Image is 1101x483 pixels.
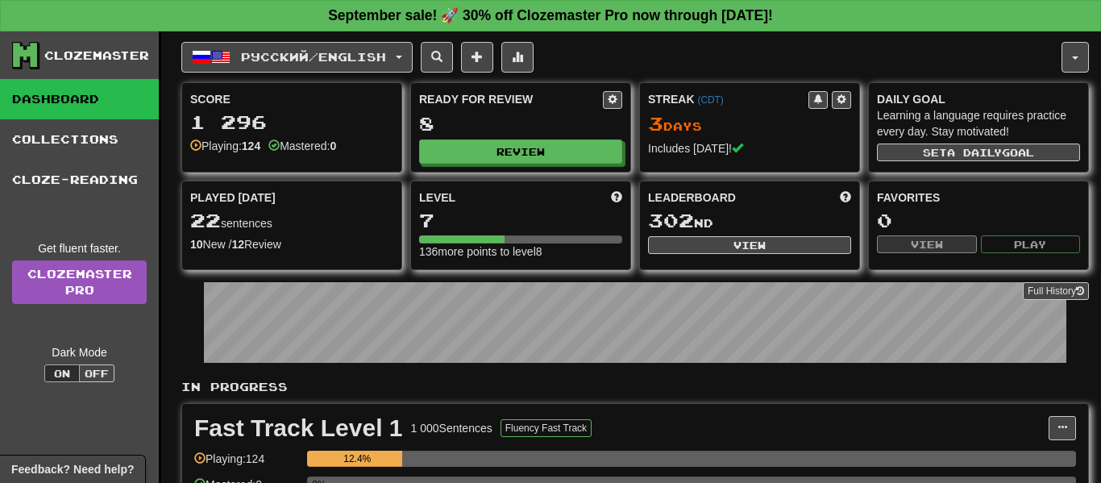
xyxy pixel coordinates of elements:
a: ClozemasterPro [12,260,147,304]
div: Playing: [190,138,260,154]
button: Off [79,364,114,382]
div: Favorites [877,189,1080,206]
span: 22 [190,209,221,231]
div: Clozemaster [44,48,149,64]
div: 136 more points to level 8 [419,244,622,260]
div: Streak [648,91,808,107]
a: (CDT) [697,94,723,106]
span: Level [419,189,455,206]
button: On [44,364,80,382]
div: 1 000 Sentences [411,420,492,436]
strong: 10 [190,238,203,251]
span: Русский / English [241,50,386,64]
span: 302 [648,209,694,231]
div: 12.4% [312,451,402,467]
span: Open feedback widget [11,461,134,477]
span: a daily [947,147,1002,158]
div: Score [190,91,393,107]
div: 7 [419,210,622,231]
strong: 12 [231,238,244,251]
button: View [877,235,977,253]
div: 1 296 [190,112,393,132]
span: Score more points to level up [611,189,622,206]
button: Review [419,139,622,164]
p: In Progress [181,379,1089,395]
div: Ready for Review [419,91,603,107]
span: Played [DATE] [190,189,276,206]
span: Leaderboard [648,189,736,206]
div: Day s [648,114,851,135]
strong: 124 [242,139,260,152]
button: Play [981,235,1081,253]
button: Full History [1023,282,1089,300]
div: Get fluent faster. [12,240,147,256]
div: sentences [190,210,393,231]
div: Dark Mode [12,344,147,360]
div: Playing: 124 [194,451,299,477]
span: 3 [648,112,663,135]
button: Search sentences [421,42,453,73]
button: Fluency Fast Track [501,419,592,437]
div: Fast Track Level 1 [194,416,403,440]
div: Mastered: [268,138,336,154]
div: 0 [877,210,1080,231]
div: Daily Goal [877,91,1080,107]
div: New / Review [190,236,393,252]
button: Русский/English [181,42,413,73]
button: Seta dailygoal [877,144,1080,161]
div: nd [648,210,851,231]
div: 8 [419,114,622,134]
button: More stats [501,42,534,73]
span: This week in points, UTC [840,189,851,206]
div: Includes [DATE]! [648,140,851,156]
div: Learning a language requires practice every day. Stay motivated! [877,107,1080,139]
strong: 0 [330,139,336,152]
button: Add sentence to collection [461,42,493,73]
strong: September sale! 🚀 30% off Clozemaster Pro now through [DATE]! [328,7,773,23]
button: View [648,236,851,254]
